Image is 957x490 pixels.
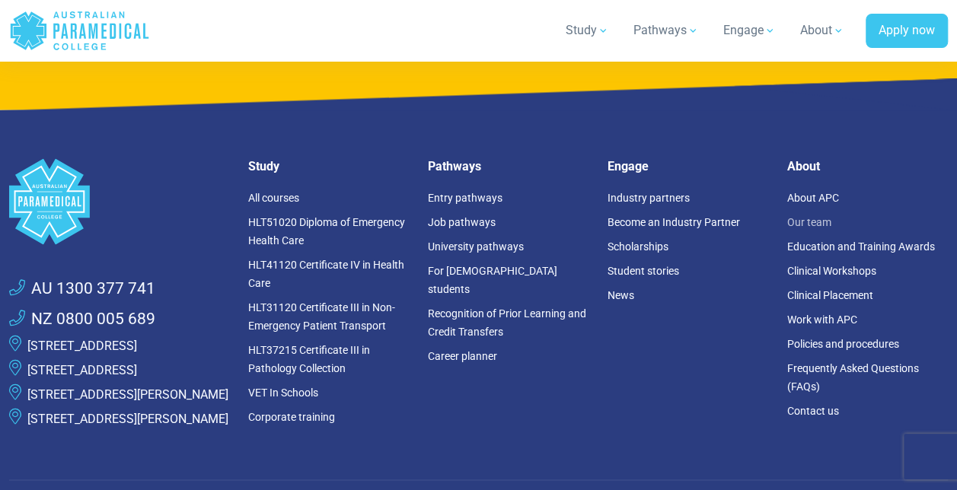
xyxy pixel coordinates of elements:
[608,288,634,301] a: News
[786,191,838,203] a: About APC
[714,9,785,52] a: Engage
[248,158,410,173] h5: Study
[9,276,155,301] a: AU 1300 377 741
[428,264,557,294] a: For [DEMOGRAPHIC_DATA] students
[786,264,876,276] a: Clinical Workshops
[27,387,228,401] a: [STREET_ADDRESS][PERSON_NAME]
[786,337,898,349] a: Policies and procedures
[248,343,370,374] a: HLT37215 Certificate III in Pathology Collection
[27,411,228,425] a: [STREET_ADDRESS][PERSON_NAME]
[27,338,137,352] a: [STREET_ADDRESS]
[428,215,496,228] a: Job pathways
[428,307,586,337] a: Recognition of Prior Learning and Credit Transfers
[428,191,502,203] a: Entry pathways
[791,9,853,52] a: About
[557,9,618,52] a: Study
[428,349,497,361] a: Career planner
[786,215,831,228] a: Our team
[428,240,524,252] a: University pathways
[9,307,155,331] a: NZ 0800 005 689
[608,158,769,173] h5: Engage
[608,264,679,276] a: Student stories
[27,362,137,377] a: [STREET_ADDRESS]
[248,258,404,288] a: HLT41120 Certificate IV in Health Care
[248,215,405,246] a: HLT51020 Diploma of Emergency Health Care
[786,313,857,325] a: Work with APC
[786,158,948,173] h5: About
[786,288,872,301] a: Clinical Placement
[608,240,668,252] a: Scholarships
[786,404,838,416] a: Contact us
[248,191,299,203] a: All courses
[248,386,318,398] a: VET In Schools
[866,14,948,49] a: Apply now
[624,9,708,52] a: Pathways
[786,361,918,392] a: Frequently Asked Questions (FAQs)
[248,410,335,422] a: Corporate training
[608,215,740,228] a: Become an Industry Partner
[786,240,934,252] a: Education and Training Awards
[9,158,230,244] a: Space
[9,6,150,56] a: Australian Paramedical College
[248,301,395,331] a: HLT31120 Certificate III in Non-Emergency Patient Transport
[428,158,589,173] h5: Pathways
[608,191,690,203] a: Industry partners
